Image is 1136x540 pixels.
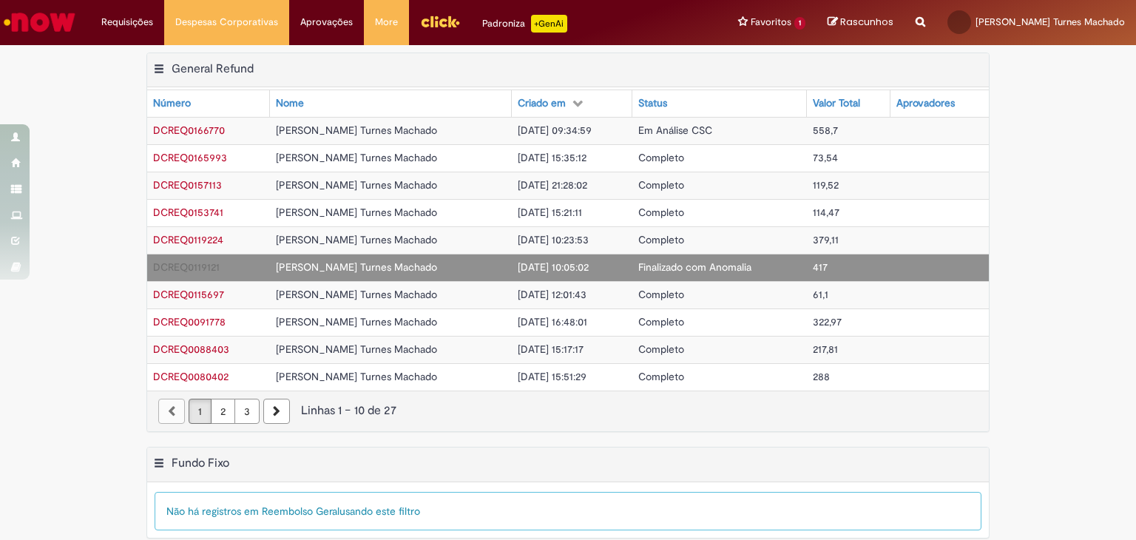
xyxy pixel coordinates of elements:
a: Página 1 [189,399,212,424]
span: [DATE] 21:28:02 [518,178,587,192]
span: [PERSON_NAME] Turnes Machado [276,342,437,356]
span: [DATE] 10:05:02 [518,260,589,274]
span: DCREQ0115697 [153,288,224,301]
span: 322,97 [813,315,842,328]
a: Próxima página [263,399,290,424]
span: 61,1 [813,288,828,301]
img: ServiceNow [1,7,78,37]
a: Abrir Registro: DCREQ0166770 [153,124,225,137]
span: [PERSON_NAME] Turnes Machado [276,260,437,274]
span: [PERSON_NAME] Turnes Machado [276,288,437,301]
div: Não há registros em Reembolso Geral [155,492,981,530]
span: [DATE] 15:17:17 [518,342,584,356]
a: Abrir Registro: DCREQ0165993 [153,151,227,164]
div: Status [638,96,667,111]
div: Aprovadores [896,96,955,111]
span: usando este filtro [339,504,420,518]
span: Completo [638,233,684,246]
span: [PERSON_NAME] Turnes Machado [276,233,437,246]
a: Abrir Registro: DCREQ0153741 [153,206,223,219]
button: General Refund Menu de contexto [153,61,165,81]
span: Completo [638,151,684,164]
a: Abrir Registro: DCREQ0157113 [153,178,222,192]
span: Requisições [101,15,153,30]
span: [DATE] 15:51:29 [518,370,586,383]
span: [DATE] 12:01:43 [518,288,586,301]
span: Completo [638,178,684,192]
span: [DATE] 15:35:12 [518,151,586,164]
div: Número [153,96,191,111]
span: [PERSON_NAME] Turnes Machado [276,124,437,137]
span: Finalizado com Anomalia [638,260,751,274]
span: Completo [638,342,684,356]
span: Em Análise CSC [638,124,712,137]
div: Linhas 1 − 10 de 27 [158,402,978,419]
span: 73,54 [813,151,838,164]
span: Completo [638,370,684,383]
div: Valor Total [813,96,860,111]
div: Nome [276,96,304,111]
a: Abrir Registro: DCREQ0080402 [153,370,229,383]
span: [DATE] 09:34:59 [518,124,592,137]
div: Padroniza [482,15,567,33]
span: DCREQ0165993 [153,151,227,164]
span: DCREQ0157113 [153,178,222,192]
span: Despesas Corporativas [175,15,278,30]
span: DCREQ0166770 [153,124,225,137]
span: 114,47 [813,206,839,219]
span: [DATE] 10:23:53 [518,233,589,246]
span: [DATE] 16:48:01 [518,315,587,328]
a: Abrir Registro: DCREQ0088403 [153,342,229,356]
span: [PERSON_NAME] Turnes Machado [276,151,437,164]
nav: paginação [147,391,989,431]
span: Aprovações [300,15,353,30]
span: 119,52 [813,178,839,192]
p: +GenAi [531,15,567,33]
span: [PERSON_NAME] Turnes Machado [276,178,437,192]
span: DCREQ0153741 [153,206,223,219]
button: Fundo Fixo Menu de contexto [153,456,165,475]
a: Abrir Registro: DCREQ0119224 [153,233,223,246]
span: DCREQ0119121 [153,260,220,274]
span: [PERSON_NAME] Turnes Machado [976,16,1125,28]
span: 217,81 [813,342,838,356]
span: 379,11 [813,233,839,246]
div: Criado em [518,96,566,111]
a: Abrir Registro: DCREQ0091778 [153,315,226,328]
span: DCREQ0091778 [153,315,226,328]
span: Completo [638,288,684,301]
span: 558,7 [813,124,838,137]
a: Abrir Registro: DCREQ0119121 [153,260,220,274]
span: DCREQ0119224 [153,233,223,246]
span: More [375,15,398,30]
span: Completo [638,315,684,328]
a: Página 2 [211,399,235,424]
span: [DATE] 15:21:11 [518,206,582,219]
a: Rascunhos [828,16,893,30]
span: 417 [813,260,828,274]
h2: General Refund [172,61,254,76]
h2: Fundo Fixo [172,456,229,470]
span: Completo [638,206,684,219]
span: DCREQ0088403 [153,342,229,356]
span: DCREQ0080402 [153,370,229,383]
a: Página 3 [234,399,260,424]
span: 288 [813,370,830,383]
span: 1 [794,17,805,30]
span: [PERSON_NAME] Turnes Machado [276,206,437,219]
img: click_logo_yellow_360x200.png [420,10,460,33]
span: Favoritos [751,15,791,30]
span: [PERSON_NAME] Turnes Machado [276,315,437,328]
span: Rascunhos [840,15,893,29]
a: Abrir Registro: DCREQ0115697 [153,288,224,301]
span: [PERSON_NAME] Turnes Machado [276,370,437,383]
